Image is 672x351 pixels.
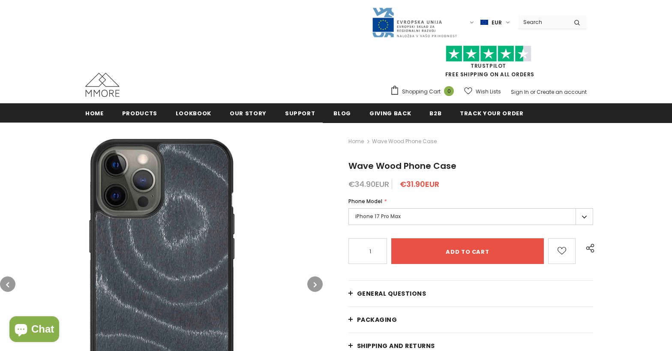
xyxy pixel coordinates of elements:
span: EUR [492,18,502,27]
span: B2B [429,109,441,117]
label: iPhone 17 Pro Max [348,208,593,225]
inbox-online-store-chat: Shopify online store chat [7,316,62,344]
span: Lookbook [176,109,211,117]
a: Home [348,136,364,147]
a: PACKAGING [348,307,593,333]
span: Wave Wood Phone Case [348,160,456,172]
span: €31.90EUR [400,179,439,189]
img: Javni Razpis [372,7,457,38]
input: Add to cart [391,238,544,264]
span: €34.90EUR [348,179,389,189]
span: Our Story [230,109,267,117]
span: support [285,109,315,117]
span: Shopping Cart [402,87,441,96]
a: General Questions [348,281,593,306]
a: support [285,103,315,123]
span: Blog [333,109,351,117]
a: Home [85,103,104,123]
a: Javni Razpis [372,18,457,26]
span: Wave Wood Phone Case [372,136,437,147]
a: Track your order [460,103,523,123]
span: or [530,88,535,96]
a: B2B [429,103,441,123]
span: FREE SHIPPING ON ALL ORDERS [390,49,587,78]
a: Lookbook [176,103,211,123]
a: Create an account [537,88,587,96]
a: Wish Lists [464,84,501,99]
span: Track your order [460,109,523,117]
span: PACKAGING [357,315,397,324]
span: 0 [444,86,454,96]
a: Our Story [230,103,267,123]
a: Blog [333,103,351,123]
span: Giving back [369,109,411,117]
a: Giving back [369,103,411,123]
span: Wish Lists [476,87,501,96]
span: Shipping and returns [357,342,435,350]
span: General Questions [357,289,426,298]
span: Home [85,109,104,117]
a: Sign In [511,88,529,96]
span: Phone Model [348,198,382,205]
a: Shopping Cart 0 [390,85,458,98]
img: Trust Pilot Stars [446,45,531,62]
img: MMORE Cases [85,73,120,97]
a: Trustpilot [471,62,506,69]
input: Search Site [518,16,567,28]
span: Products [122,109,157,117]
a: Products [122,103,157,123]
